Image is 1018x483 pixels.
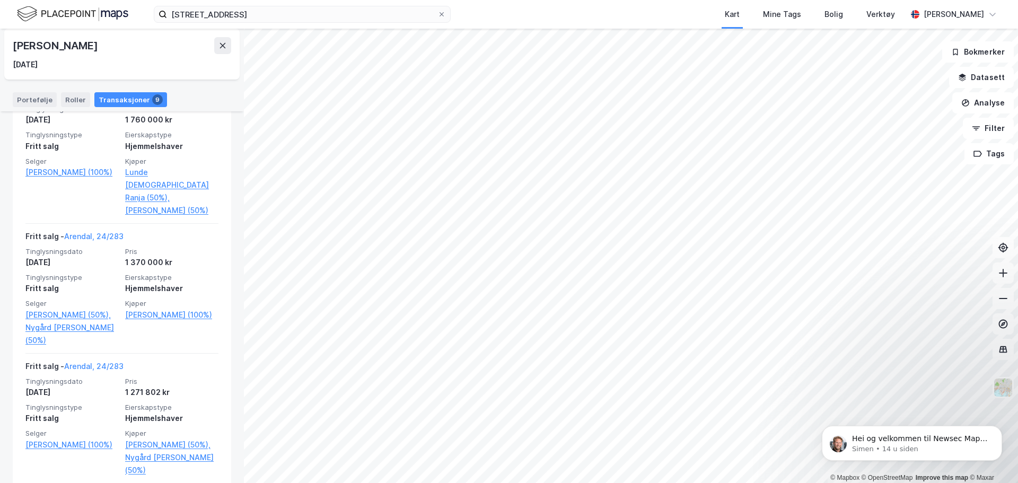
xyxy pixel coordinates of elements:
span: Tinglysningstype [25,403,119,412]
span: Pris [125,247,218,256]
input: Søk på adresse, matrikkel, gårdeiere, leietakere eller personer [167,6,437,22]
img: Z [993,377,1013,398]
a: [PERSON_NAME] (100%) [25,438,119,451]
button: Tags [964,143,1014,164]
span: Eierskapstype [125,403,218,412]
div: [DATE] [25,386,119,399]
div: Fritt salg [25,412,119,425]
div: Fritt salg [25,282,119,295]
span: Kjøper [125,299,218,308]
div: Hjemmelshaver [125,282,218,295]
a: Improve this map [916,474,968,481]
img: logo.f888ab2527a4732fd821a326f86c7f29.svg [17,5,128,23]
a: [PERSON_NAME] (50%) [125,204,218,217]
button: Filter [963,118,1014,139]
button: Bokmerker [942,41,1014,63]
a: Lunde [DEMOGRAPHIC_DATA] Ranja (50%), [125,166,218,204]
div: 1 370 000 kr [125,256,218,269]
a: Nygård [PERSON_NAME] (50%) [25,321,119,347]
a: Arendal, 24/283 [64,232,124,241]
div: [DATE] [25,113,119,126]
div: Bolig [824,8,843,21]
iframe: Intercom notifications melding [806,403,1018,478]
span: Eierskapstype [125,130,218,139]
div: [PERSON_NAME] [924,8,984,21]
div: Fritt salg - [25,360,124,377]
div: [PERSON_NAME] [13,37,100,54]
span: Pris [125,377,218,386]
a: Nygård [PERSON_NAME] (50%) [125,451,218,477]
div: Fritt salg [25,140,119,153]
span: Tinglysningsdato [25,377,119,386]
div: Hjemmelshaver [125,412,218,425]
div: Portefølje [13,92,57,107]
div: Transaksjoner [94,92,167,107]
div: Fritt salg - [25,230,124,247]
span: Selger [25,299,119,308]
a: [PERSON_NAME] (100%) [25,166,119,179]
div: 1 760 000 kr [125,113,218,126]
a: Mapbox [830,474,859,481]
span: Tinglysningsdato [25,247,119,256]
a: [PERSON_NAME] (50%), [125,438,218,451]
a: [PERSON_NAME] (100%) [125,309,218,321]
div: 9 [152,94,163,105]
div: 1 271 802 kr [125,386,218,399]
span: Kjøper [125,157,218,166]
div: Hjemmelshaver [125,140,218,153]
div: [DATE] [25,256,119,269]
div: [DATE] [13,58,38,71]
span: Kjøper [125,429,218,438]
span: Eierskapstype [125,273,218,282]
div: Verktøy [866,8,895,21]
a: OpenStreetMap [862,474,913,481]
span: Tinglysningstype [25,130,119,139]
span: Selger [25,429,119,438]
div: Mine Tags [763,8,801,21]
span: Selger [25,157,119,166]
button: Analyse [952,92,1014,113]
div: Kart [725,8,740,21]
a: [PERSON_NAME] (50%), [25,309,119,321]
a: Arendal, 24/283 [64,362,124,371]
div: Roller [61,92,90,107]
span: Tinglysningstype [25,273,119,282]
button: Datasett [949,67,1014,88]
